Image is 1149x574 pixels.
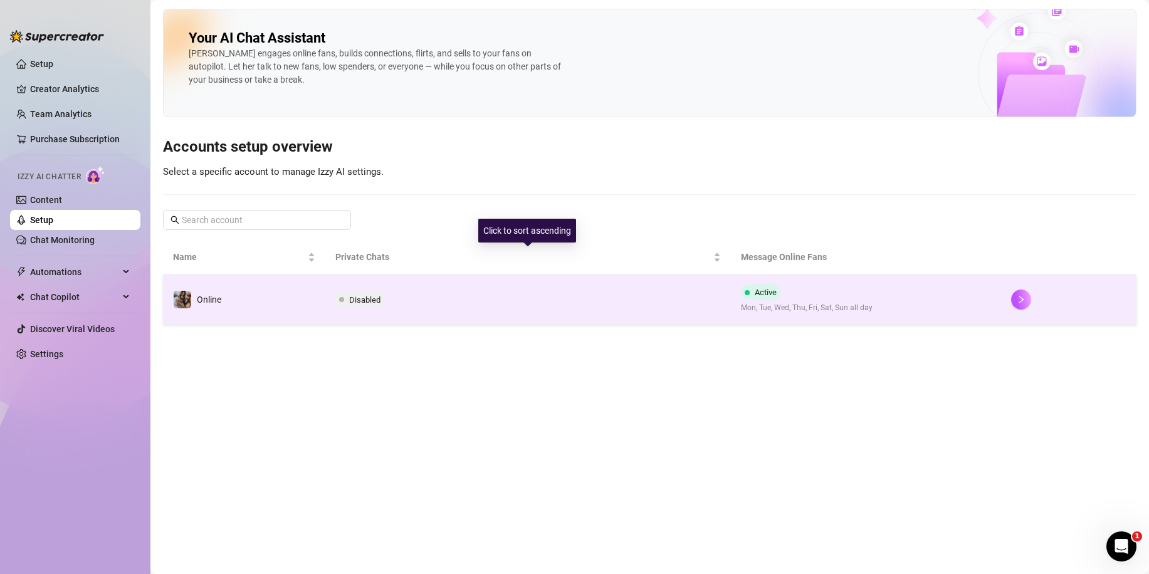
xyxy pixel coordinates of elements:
span: search [171,216,179,224]
span: Online [197,295,221,305]
a: Settings [30,349,63,359]
a: Creator Analytics [30,79,130,99]
span: right [1017,295,1026,304]
span: thunderbolt [16,267,26,277]
a: Team Analytics [30,109,92,119]
div: [PERSON_NAME] engages online fans, builds connections, flirts, and sells to your fans on autopilo... [189,47,565,86]
img: logo-BBDzfeDw.svg [10,30,104,43]
a: Chat Monitoring [30,235,95,245]
img: AI Chatter [86,166,105,184]
span: 1 [1132,531,1142,541]
img: Online [174,291,191,308]
a: Content [30,195,62,205]
button: right [1011,290,1031,310]
span: Disabled [349,295,380,305]
iframe: Intercom live chat [1106,531,1136,561]
a: Setup [30,215,53,225]
span: Active [755,288,777,297]
span: Chat Copilot [30,287,119,307]
span: Izzy AI Chatter [18,171,81,183]
img: Chat Copilot [16,293,24,301]
span: Mon, Tue, Wed, Thu, Fri, Sat, Sun all day [741,302,873,314]
input: Search account [182,213,333,227]
a: Purchase Subscription [30,129,130,149]
th: Private Chats [325,240,731,274]
h3: Accounts setup overview [163,137,1136,157]
a: Discover Viral Videos [30,324,115,334]
span: Select a specific account to manage Izzy AI settings. [163,166,384,177]
span: Name [173,250,305,264]
div: Click to sort ascending [478,219,576,243]
h2: Your AI Chat Assistant [189,29,325,47]
span: Automations [30,262,119,282]
span: Private Chats [335,250,711,264]
a: Setup [30,59,53,69]
th: Message Online Fans [731,240,1001,274]
th: Name [163,240,325,274]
